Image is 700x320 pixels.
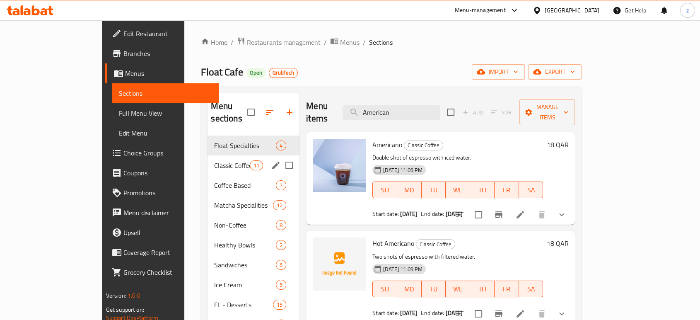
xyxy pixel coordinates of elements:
button: show more [552,205,572,225]
div: Classic Coffee11edit [208,155,299,175]
p: Double shot of espresso with iced water. [372,153,543,163]
a: Menus [330,37,359,48]
span: SU [376,283,394,295]
span: Ice Cream [214,280,276,290]
b: [DATE] [445,308,463,318]
button: sort-choices [450,205,470,225]
span: Version: [106,290,126,301]
button: TH [470,281,495,297]
span: 4 [276,142,286,150]
svg: Show Choices [557,309,567,319]
button: import [472,64,525,80]
span: WE [449,283,467,295]
span: 5 [276,281,286,289]
span: 11 [250,162,263,170]
div: Healthy Bowls2 [208,235,299,255]
span: MO [401,283,418,295]
div: Open [246,68,266,78]
span: Edit Menu [119,128,212,138]
span: Sandwiches [214,260,276,270]
div: Float Specialties4 [208,136,299,155]
button: FR [495,281,519,297]
div: Healthy Bowls [214,240,276,250]
span: Classic Coffee [404,141,443,150]
span: TU [425,184,443,196]
span: TH [473,184,491,196]
div: items [250,160,263,170]
span: End date: [421,208,444,219]
div: FL - Desserts15 [208,295,299,315]
span: 12 [273,201,286,209]
span: GrubTech [269,69,297,76]
button: TH [470,182,495,198]
span: FR [498,184,516,196]
h6: 18 QAR [546,139,568,150]
button: MO [397,182,422,198]
input: search [343,105,440,120]
span: Menus [340,37,359,47]
button: SA [519,281,543,297]
span: WE [449,184,467,196]
button: Branch-specific-item [489,205,509,225]
li: / [231,37,234,47]
span: 15 [273,301,286,309]
a: Promotions [105,183,219,203]
span: Upsell [123,228,212,238]
span: [DATE] 11:09 PM [380,265,426,273]
span: Open [246,69,266,76]
a: Full Menu View [112,103,219,123]
button: TU [422,281,446,297]
div: Menu-management [455,5,506,15]
span: Promotions [123,188,212,198]
div: [GEOGRAPHIC_DATA] [545,6,599,15]
div: FL - Desserts [214,300,273,310]
div: items [273,200,286,210]
b: [DATE] [400,308,418,318]
span: export [535,67,575,77]
span: Classic Coffee [416,240,455,249]
div: Ice Cream5 [208,275,299,295]
span: Start date: [372,308,399,318]
button: TU [422,182,446,198]
h2: Menu sections [211,100,247,125]
button: export [528,64,582,80]
div: items [276,280,286,290]
span: 7 [276,182,286,189]
span: Float Cafe [201,63,243,81]
span: Sort sections [260,102,280,122]
b: [DATE] [445,208,463,219]
span: Matcha Specialities [214,200,273,210]
h6: 18 QAR [546,238,568,249]
div: Matcha Specialities12 [208,195,299,215]
span: import [478,67,518,77]
span: 8 [276,221,286,229]
span: Hot Americano [372,237,414,250]
span: Restaurants management [247,37,321,47]
span: End date: [421,308,444,318]
a: Choice Groups [105,143,219,163]
h2: Menu items [306,100,333,125]
img: Hot Americano [313,238,366,291]
span: Sections [369,37,392,47]
span: 2 [276,241,286,249]
button: SU [372,281,397,297]
span: Choice Groups [123,148,212,158]
div: items [276,260,286,270]
a: Restaurants management [237,37,321,48]
a: Edit Menu [112,123,219,143]
div: items [276,180,286,190]
div: Coffee Based7 [208,175,299,195]
span: Select all sections [242,104,260,121]
a: Branches [105,44,219,63]
span: 1.0.0 [128,290,140,301]
span: Coffee Based [214,180,276,190]
div: Float Specialties [214,141,276,150]
span: Select section first [486,106,519,119]
button: SA [519,182,543,198]
b: [DATE] [400,208,418,219]
li: / [324,37,327,47]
